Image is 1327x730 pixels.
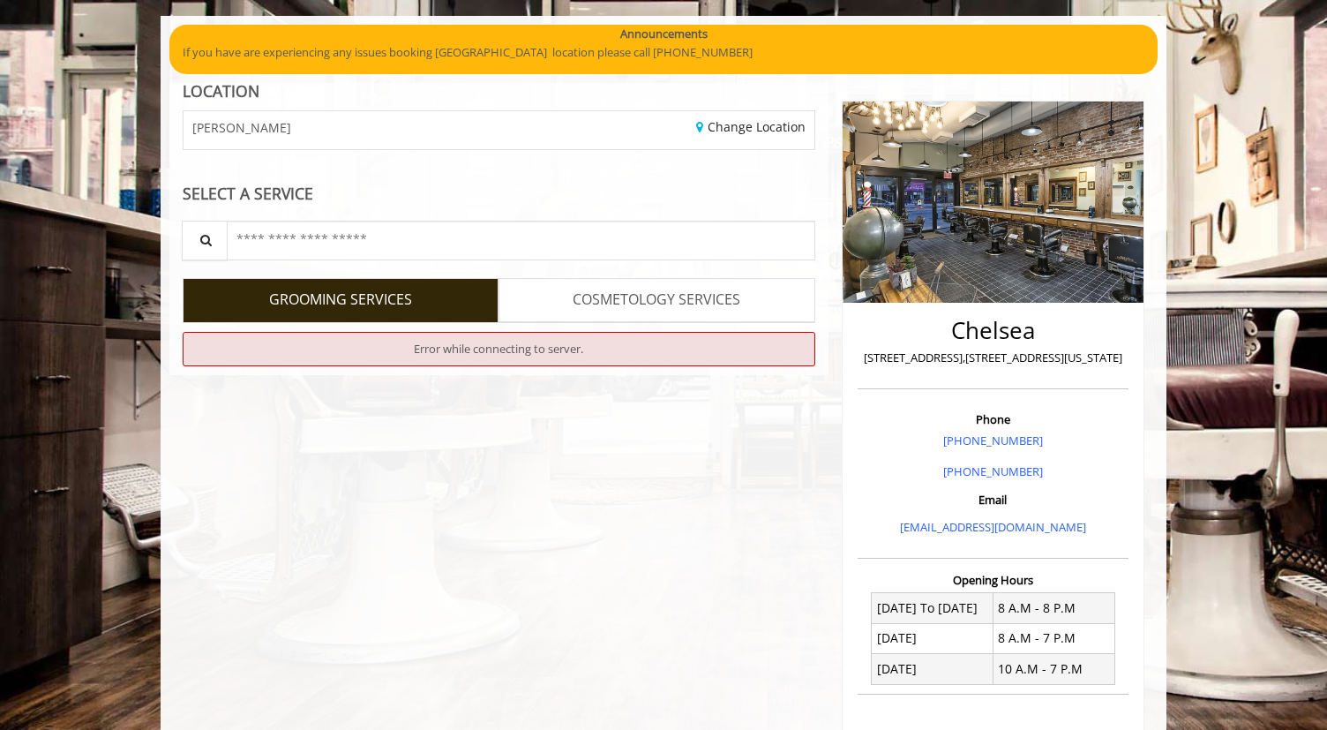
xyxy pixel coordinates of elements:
a: [PHONE_NUMBER] [943,463,1043,479]
h2: Chelsea [862,318,1124,343]
a: Change Location [696,118,806,135]
b: Announcements [620,25,708,43]
span: [PERSON_NAME] [192,121,291,134]
td: 8 A.M - 7 P.M [993,623,1114,653]
a: [EMAIL_ADDRESS][DOMAIN_NAME] [900,519,1086,535]
div: Grooming services [183,322,815,366]
b: LOCATION [183,80,259,102]
div: Error while connecting to server. [183,332,815,366]
span: COSMETOLOGY SERVICES [573,289,740,312]
p: If you have are experiencing any issues booking [GEOGRAPHIC_DATA] location please call [PHONE_NUM... [183,43,1144,62]
h3: Phone [862,413,1124,425]
td: [DATE] [872,654,993,684]
div: SELECT A SERVICE [183,185,815,202]
h3: Opening Hours [858,574,1128,586]
h3: Email [862,493,1124,506]
td: [DATE] [872,623,993,653]
a: [PHONE_NUMBER] [943,433,1043,448]
span: GROOMING SERVICES [269,289,412,312]
td: [DATE] To [DATE] [872,593,993,623]
p: [STREET_ADDRESS],[STREET_ADDRESS][US_STATE] [862,349,1124,367]
td: 10 A.M - 7 P.M [993,654,1114,684]
button: Service Search [182,221,228,260]
td: 8 A.M - 8 P.M [993,593,1114,623]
